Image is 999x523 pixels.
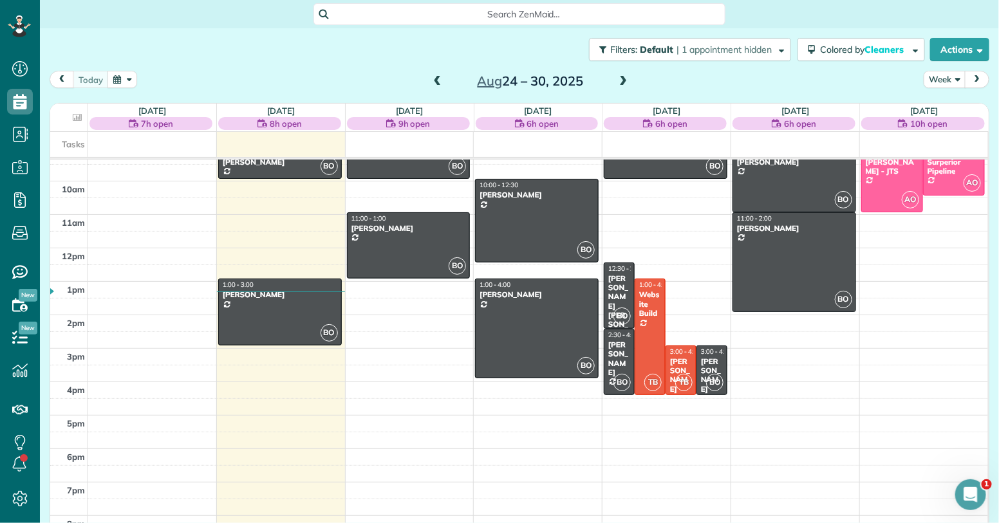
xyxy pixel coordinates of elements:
[677,44,772,55] span: | 1 appointment hidden
[639,290,662,318] div: Website Build
[701,347,732,356] span: 3:00 - 4:30
[613,374,631,391] span: BO
[737,214,772,223] span: 11:00 - 2:00
[965,71,989,88] button: next
[784,117,816,130] span: 6h open
[964,174,981,192] span: AO
[351,224,467,233] div: [PERSON_NAME]
[67,318,85,328] span: 2pm
[736,158,852,167] div: [PERSON_NAME]
[62,139,85,149] span: Tasks
[613,307,631,325] span: BO
[608,340,631,378] div: [PERSON_NAME]
[62,217,85,228] span: 11am
[608,331,639,339] span: 2:30 - 4:30
[50,71,74,88] button: prev
[67,452,85,462] span: 6pm
[270,117,302,130] span: 8h open
[223,280,254,289] span: 1:00 - 3:00
[644,374,662,391] span: TB
[577,357,595,374] span: BO
[608,264,643,273] span: 12:30 - 2:30
[675,374,693,391] span: TB
[480,280,510,289] span: 1:00 - 4:00
[640,44,674,55] span: Default
[669,357,693,394] div: [PERSON_NAME]
[653,106,680,116] a: [DATE]
[639,280,670,289] span: 1:00 - 4:30
[480,181,518,189] span: 10:00 - 12:30
[527,117,559,130] span: 6h open
[73,71,109,88] button: today
[449,158,466,175] span: BO
[608,274,631,348] div: [PERSON_NAME] [PERSON_NAME]
[351,214,386,223] span: 11:00 - 1:00
[449,257,466,275] span: BO
[706,158,724,175] span: BO
[924,71,966,88] button: Week
[610,44,637,55] span: Filters:
[478,73,503,89] span: Aug
[67,418,85,428] span: 5pm
[670,347,701,356] span: 3:00 - 4:30
[798,38,925,61] button: Colored byCleaners
[781,106,809,116] a: [DATE]
[525,106,552,116] a: [DATE]
[982,479,992,490] span: 1
[222,290,338,299] div: [PERSON_NAME]
[67,351,85,362] span: 3pm
[479,190,595,199] div: [PERSON_NAME]
[706,374,724,391] span: BO
[902,191,919,208] span: AO
[321,158,338,175] span: BO
[736,224,852,233] div: [PERSON_NAME]
[577,241,595,259] span: BO
[141,117,173,130] span: 7h open
[19,289,37,302] span: New
[820,44,908,55] span: Colored by
[835,291,852,308] span: BO
[927,158,981,176] div: Surperior Pipeline
[479,290,595,299] div: [PERSON_NAME]
[138,106,166,116] a: [DATE]
[910,106,938,116] a: [DATE]
[396,106,424,116] a: [DATE]
[835,191,852,208] span: BO
[62,184,85,194] span: 10am
[864,44,906,55] span: Cleaners
[930,38,989,61] button: Actions
[450,74,611,88] h2: 24 – 30, 2025
[62,251,85,261] span: 12pm
[865,158,919,176] div: [PERSON_NAME] - JTS
[583,38,791,61] a: Filters: Default | 1 appointment hidden
[67,485,85,495] span: 7pm
[589,38,791,61] button: Filters: Default | 1 appointment hidden
[222,158,338,167] div: [PERSON_NAME]
[955,479,986,510] iframe: Intercom live chat
[321,324,338,342] span: BO
[700,357,724,394] div: [PERSON_NAME]
[67,284,85,295] span: 1pm
[19,322,37,335] span: New
[267,106,295,116] a: [DATE]
[67,385,85,395] span: 4pm
[910,117,948,130] span: 10h open
[398,117,431,130] span: 9h open
[655,117,687,130] span: 6h open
